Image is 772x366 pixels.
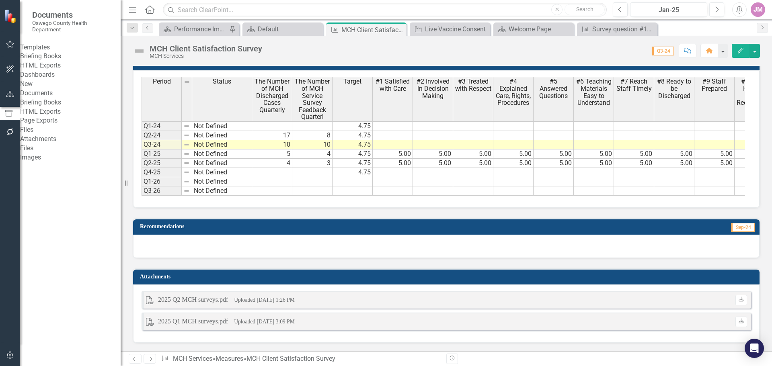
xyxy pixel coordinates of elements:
div: MCH Client Satisfaction Survey [341,25,404,35]
td: 5.00 [614,149,654,159]
a: Briefing Books [20,98,121,107]
button: JM [751,2,765,17]
td: 5.00 [373,149,413,159]
td: 5.00 [694,159,735,168]
div: Templates [20,43,121,52]
span: #7 Reach Staff Timely [616,78,652,92]
td: 5.00 [534,159,574,168]
td: Q2-24 [142,131,182,140]
img: ClearPoint Strategy [4,9,18,23]
a: Measures [216,355,243,362]
td: Q3-26 [142,186,182,196]
td: 4 [292,149,333,159]
td: 5 [252,149,292,159]
td: 4.75 [333,149,373,159]
div: Welcome Page [509,24,572,34]
span: #2 Involved in Decision Making [415,78,451,99]
span: Documents [32,10,113,20]
td: 5.00 [654,159,694,168]
a: Dashboards [20,70,121,80]
div: 2025 Q2 MCH surveys.pdf [158,295,228,305]
span: #6 Teaching Materials Easy to Understand [575,78,612,106]
button: Search [565,4,605,15]
div: Survey question #10 Is your manager responsive to your ideas, requests, and suggestions? [592,24,655,34]
td: 5.00 [654,149,694,159]
span: Search [576,6,593,12]
td: 4.75 [333,131,373,140]
td: Not Defined [192,149,252,159]
div: MCH Services [150,53,262,59]
td: 5.00 [614,159,654,168]
td: Not Defined [192,131,252,140]
td: 10 [292,140,333,149]
td: 5.00 [373,159,413,168]
span: Status [213,78,231,85]
span: #9 Staff Prepared [696,78,733,92]
a: Images [20,153,121,162]
img: 8DAGhfEEPCf229AAAAAElFTkSuQmCC [183,169,190,176]
span: Sep-24 [731,223,755,232]
a: Performance Improvement Plans [161,24,227,34]
td: 4.75 [333,140,373,149]
div: Performance Improvement Plans [174,24,227,34]
td: 17 [252,131,292,140]
span: Period [153,78,171,85]
td: 10 [252,140,292,149]
td: 5.00 [493,149,534,159]
td: 8 [292,131,333,140]
a: Attachments [20,135,121,144]
span: The Number of MCH Discharged Cases Quarterly [254,78,290,113]
a: HTML Exports [20,107,121,117]
a: Default [244,24,321,34]
img: 8DAGhfEEPCf229AAAAAElFTkSuQmCC [183,141,190,148]
a: Welcome Page [495,24,572,34]
span: #1 Satisfied with Care [374,78,411,92]
img: 8DAGhfEEPCf229AAAAAElFTkSuQmCC [184,79,190,85]
td: Q3-24 [142,140,182,149]
div: Documents [20,89,121,98]
td: Not Defined [192,186,252,196]
span: #4 Explained Care, Rights, Procedures [495,78,532,106]
td: 5.00 [493,159,534,168]
td: Q1-26 [142,177,182,186]
a: Files [20,144,121,153]
td: Not Defined [192,159,252,168]
td: 5.00 [574,159,614,168]
td: 4 [252,159,292,168]
button: Jan-25 [630,2,707,17]
td: Not Defined [192,177,252,186]
a: Survey question #10 Is your manager responsive to your ideas, requests, and suggestions? [579,24,655,34]
img: 8DAGhfEEPCf229AAAAAElFTkSuQmCC [183,160,190,166]
small: Uploaded [DATE] 1:26 PM [234,297,295,303]
td: 3 [292,159,333,168]
h3: Attachments [140,274,756,280]
td: Q1-25 [142,149,182,159]
div: Open Intercom Messenger [745,339,764,358]
a: Page Exports [20,116,121,125]
span: The Number of MCH Service Survey Feedback Quarterl [294,78,331,121]
div: Jan-25 [633,5,704,15]
img: 8DAGhfEEPCf229AAAAAElFTkSuQmCC [183,123,190,129]
div: New [20,80,121,89]
small: Uploaded [DATE] 3:09 PM [234,319,295,325]
div: 2025 Q1 MCH surveys.pdf [158,317,228,326]
div: Files [20,125,121,135]
input: Search ClearPoint... [163,3,607,17]
span: #8 Ready to be Discharged [656,78,692,99]
td: 5.00 [453,159,493,168]
a: Briefing Books [20,52,121,61]
a: Live Vaccine Consent [412,24,488,34]
div: MCH Client Satisfaction Survey [246,355,335,362]
img: 8DAGhfEEPCf229AAAAAElFTkSuQmCC [183,188,190,194]
a: HTML Exports [20,61,121,70]
span: Target [343,78,361,85]
h3: Recommendations [140,223,536,229]
td: Not Defined [192,140,252,149]
div: MCH Client Satisfaction Survey [150,44,262,53]
small: Oswego County Health Department [32,20,113,33]
td: 5.00 [453,149,493,159]
td: Not Defined [192,168,252,177]
img: Not Defined [133,45,146,57]
td: 4.75 [333,168,373,177]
